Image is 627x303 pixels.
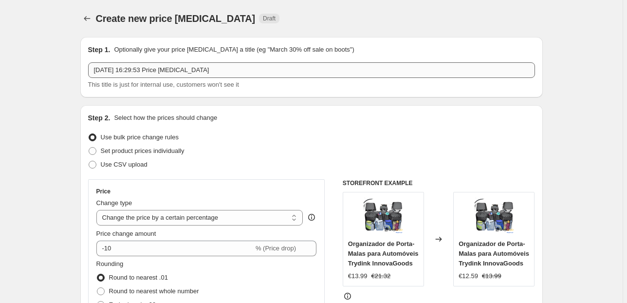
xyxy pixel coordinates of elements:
input: 30% off holiday sale [88,62,535,78]
span: % (Price drop) [256,245,296,252]
strike: €13.99 [482,271,501,281]
input: -15 [96,241,254,256]
span: Change type [96,199,132,207]
span: Rounding [96,260,124,267]
h6: STOREFRONT EXAMPLE [343,179,535,187]
span: Round to nearest .01 [109,274,168,281]
div: €13.99 [348,271,368,281]
p: Optionally give your price [MEDICAL_DATA] a title (eg "March 30% off sale on boots") [114,45,354,55]
span: Price change amount [96,230,156,237]
p: Select how the prices should change [114,113,217,123]
div: €12.59 [459,271,478,281]
h2: Step 2. [88,113,111,123]
span: Use bulk price change rules [101,133,179,141]
span: This title is just for internal use, customers won't see it [88,81,239,88]
h2: Step 1. [88,45,111,55]
h3: Price [96,188,111,195]
span: Draft [263,15,276,22]
button: Price change jobs [80,12,94,25]
span: Round to nearest whole number [109,287,199,295]
span: Organizador de Porta-Malas para Automóveis Trydink InnovaGoods [348,240,419,267]
div: help [307,212,316,222]
span: Create new price [MEDICAL_DATA] [96,13,256,24]
img: organizador-de-porta-malas-para-automoveis-trydink-innovagoods-603_80x.webp [364,197,403,236]
span: Use CSV upload [101,161,148,168]
span: Set product prices individually [101,147,184,154]
span: Organizador de Porta-Malas para Automóveis Trydink InnovaGoods [459,240,529,267]
img: organizador-de-porta-malas-para-automoveis-trydink-innovagoods-603_80x.webp [475,197,514,236]
strike: €21.32 [371,271,391,281]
